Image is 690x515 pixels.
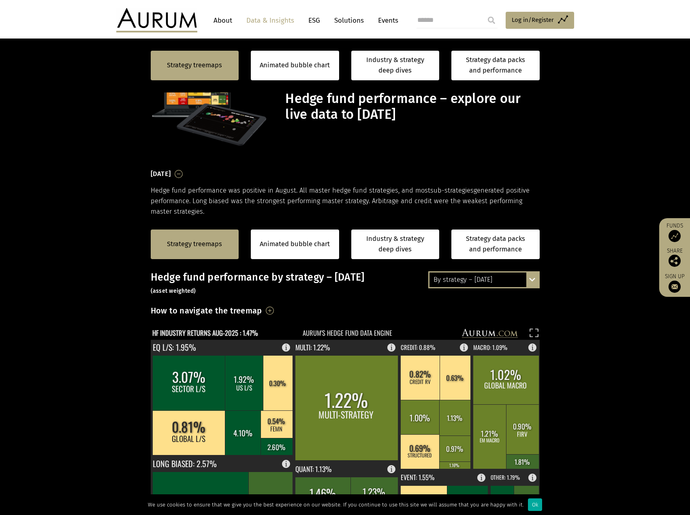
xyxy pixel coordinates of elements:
[151,168,171,180] h3: [DATE]
[304,13,324,28] a: ESG
[260,60,330,71] a: Animated bubble chart
[451,51,540,80] a: Strategy data packs and performance
[663,273,686,293] a: Sign up
[151,185,540,217] p: Hedge fund performance was positive in August. All master hedge fund strategies, and most generat...
[242,13,298,28] a: Data & Insights
[151,304,262,318] h3: How to navigate the treemap
[167,60,222,71] a: Strategy treemaps
[151,288,196,294] small: (asset weighted)
[528,498,542,511] div: Ok
[330,13,368,28] a: Solutions
[669,281,681,293] img: Sign up to our newsletter
[430,187,474,194] span: sub-strategies
[285,91,537,122] h1: Hedge fund performance – explore our live data to [DATE]
[663,222,686,242] a: Funds
[351,230,440,259] a: Industry & strategy deep dives
[116,8,197,32] img: Aurum
[374,13,398,28] a: Events
[663,248,686,267] div: Share
[451,230,540,259] a: Strategy data packs and performance
[209,13,236,28] a: About
[669,255,681,267] img: Share this post
[512,15,554,25] span: Log in/Register
[351,51,440,80] a: Industry & strategy deep dives
[260,239,330,249] a: Animated bubble chart
[506,12,574,29] a: Log in/Register
[151,271,540,296] h3: Hedge fund performance by strategy – [DATE]
[483,12,500,28] input: Submit
[167,239,222,249] a: Strategy treemaps
[669,230,681,242] img: Access Funds
[429,273,538,287] div: By strategy – [DATE]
